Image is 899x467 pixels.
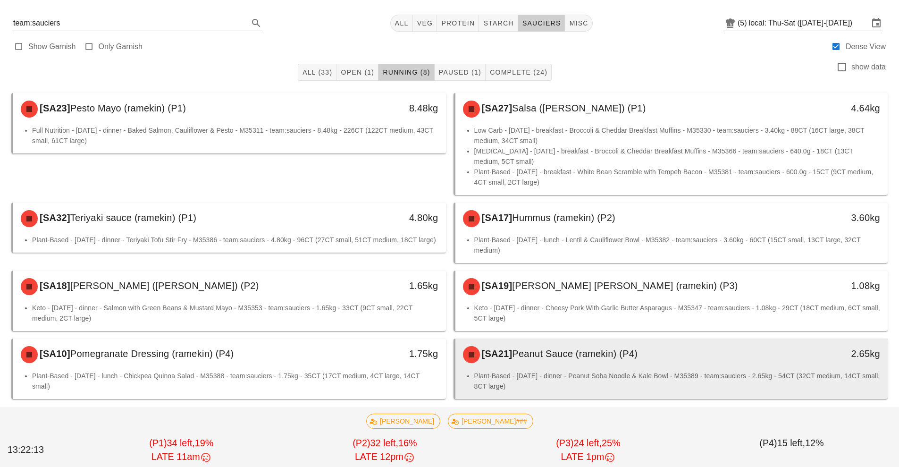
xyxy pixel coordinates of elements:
button: starch [479,15,518,32]
span: [PERSON_NAME]### [454,414,527,428]
div: 8.48kg [342,101,438,116]
span: 15 left, [777,438,805,448]
div: 3.60kg [784,210,880,225]
li: Plant-Based - [DATE] - dinner - Peanut Soba Noodle & Kale Bowl - M35389 - team:sauciers - 2.65kg ... [474,371,881,391]
div: (5) [738,18,749,28]
li: Low Carb - [DATE] - breakfast - Broccoli & Cheddar Breakfast Muffins - M35330 - team:sauciers - 3... [474,125,881,146]
button: Paused (1) [435,64,486,81]
span: Pomegranate Dressing (ramekin) (P4) [70,348,234,359]
div: (P3) 25% [487,434,690,466]
span: 24 left, [574,438,602,448]
li: Keto - [DATE] - dinner - Salmon with Green Beans & Mustard Mayo - M35353 - team:sauciers - 1.65kg... [32,303,438,323]
span: Peanut Sauce (ramekin) (P4) [512,348,638,359]
button: sauciers [518,15,565,32]
button: All (33) [298,64,336,81]
li: Full Nutrition - [DATE] - dinner - Baked Salmon, Cauliflower & Pesto - M35311 - team:sauciers - 8... [32,125,438,146]
li: Plant-Based - [DATE] - breakfast - White Bean Scramble with Tempeh Bacon - M35381 - team:sauciers... [474,167,881,187]
label: Show Garnish [28,42,76,51]
span: misc [569,19,588,27]
label: Dense View [846,42,886,51]
span: [SA10] [38,348,70,359]
span: [SA18] [38,280,70,291]
span: [PERSON_NAME] [372,414,434,428]
span: Salsa ([PERSON_NAME]) (P1) [512,103,646,113]
span: [SA32] [38,212,70,223]
div: LATE 12pm [285,450,485,464]
div: LATE 11am [82,450,281,464]
li: Plant-Based - [DATE] - lunch - Lentil & Cauliflower Bowl - M35382 - team:sauciers - 3.60kg - 60CT... [474,235,881,255]
div: (P4) 12% [690,434,893,466]
span: Pesto Mayo (ramekin) (P1) [70,103,186,113]
span: veg [417,19,433,27]
li: Plant-Based - [DATE] - dinner - Teriyaki Tofu Stir Fry - M35386 - team:sauciers - 4.80kg - 96CT (... [32,235,438,245]
span: Running (8) [382,68,430,76]
span: [SA23] [38,103,70,113]
span: Complete (24) [489,68,547,76]
li: [MEDICAL_DATA] - [DATE] - breakfast - Broccoli & Cheddar Breakfast Muffins - M35366 - team:saucie... [474,146,881,167]
div: 1.08kg [784,278,880,293]
span: [SA19] [480,280,513,291]
div: 4.80kg [342,210,438,225]
div: (P1) 19% [80,434,283,466]
span: 32 left, [370,438,398,448]
span: protein [441,19,475,27]
div: LATE 1pm [488,450,688,464]
button: Open (1) [336,64,378,81]
div: 13:22:13 [6,441,80,459]
button: protein [437,15,479,32]
span: [SA17] [480,212,513,223]
span: All (33) [302,68,332,76]
div: 4.64kg [784,101,880,116]
label: Only Garnish [99,42,143,51]
span: 34 left, [167,438,194,448]
div: 2.65kg [784,346,880,361]
span: starch [483,19,513,27]
span: [SA21] [480,348,513,359]
span: Paused (1) [438,68,481,76]
span: Hummus (ramekin) (P2) [512,212,615,223]
span: Teriyaki sauce (ramekin) (P1) [70,212,196,223]
label: show data [851,62,886,72]
div: (P2) 16% [283,434,487,466]
button: All [390,15,413,32]
li: Keto - [DATE] - dinner - Cheesy Pork With Garlic Butter Asparagus - M35347 - team:sauciers - 1.08... [474,303,881,323]
button: Running (8) [378,64,434,81]
span: sauciers [522,19,561,27]
span: [PERSON_NAME] ([PERSON_NAME]) (P2) [70,280,259,291]
div: 1.75kg [342,346,438,361]
div: 1.65kg [342,278,438,293]
span: [SA27] [480,103,513,113]
span: [PERSON_NAME] [PERSON_NAME] (ramekin) (P3) [512,280,738,291]
span: Open (1) [340,68,374,76]
button: misc [565,15,592,32]
button: Complete (24) [486,64,552,81]
span: All [395,19,409,27]
li: Plant-Based - [DATE] - lunch - Chickpea Quinoa Salad - M35388 - team:sauciers - 1.75kg - 35CT (17... [32,371,438,391]
button: veg [413,15,437,32]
